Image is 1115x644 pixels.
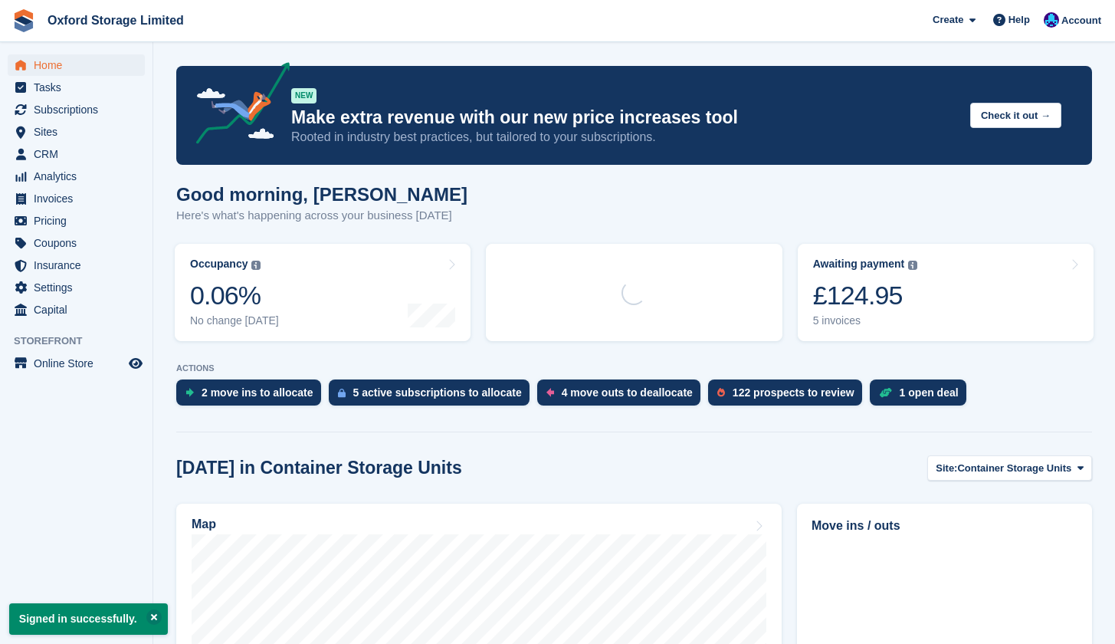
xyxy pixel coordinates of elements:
div: 5 active subscriptions to allocate [353,386,522,399]
span: Analytics [34,166,126,187]
img: icon-info-grey-7440780725fd019a000dd9b08b2336e03edf1995a4989e88bcd33f0948082b44.svg [908,261,917,270]
img: Jack Meredith [1044,12,1059,28]
h1: Good morning, [PERSON_NAME] [176,184,467,205]
span: Create [933,12,963,28]
div: NEW [291,88,316,103]
p: Here's what's happening across your business [DATE] [176,207,467,225]
a: menu [8,277,145,298]
a: menu [8,353,145,374]
div: 0.06% [190,280,279,311]
p: ACTIONS [176,363,1092,373]
a: 4 move outs to deallocate [537,379,708,413]
div: 4 move outs to deallocate [562,386,693,399]
div: 122 prospects to review [733,386,854,399]
img: prospect-51fa495bee0391a8d652442698ab0144808aea92771e9ea1ae160a38d050c398.svg [717,388,725,397]
span: Tasks [34,77,126,98]
p: Make extra revenue with our new price increases tool [291,107,958,129]
img: stora-icon-8386f47178a22dfd0bd8f6a31ec36ba5ce8667c1dd55bd0f319d3a0aa187defe.svg [12,9,35,32]
h2: [DATE] in Container Storage Units [176,458,462,478]
a: menu [8,299,145,320]
a: Oxford Storage Limited [41,8,190,33]
h2: Move ins / outs [812,517,1077,535]
span: Capital [34,299,126,320]
a: Preview store [126,354,145,373]
span: Subscriptions [34,99,126,120]
span: Site: [936,461,957,476]
a: menu [8,232,145,254]
p: Rooted in industry best practices, but tailored to your subscriptions. [291,129,958,146]
a: menu [8,99,145,120]
a: Awaiting payment £124.95 5 invoices [798,244,1094,341]
a: menu [8,143,145,165]
span: Insurance [34,255,126,276]
div: 5 invoices [813,314,918,327]
button: Site: Container Storage Units [927,455,1092,481]
span: Coupons [34,232,126,254]
div: 1 open deal [900,386,959,399]
a: menu [8,54,145,76]
div: 2 move ins to allocate [202,386,313,399]
img: price-adjustments-announcement-icon-8257ccfd72463d97f412b2fc003d46551f7dbcb40ab6d574587a9cd5c0d94... [183,62,290,149]
span: Container Storage Units [957,461,1071,476]
img: icon-info-grey-7440780725fd019a000dd9b08b2336e03edf1995a4989e88bcd33f0948082b44.svg [251,261,261,270]
img: active_subscription_to_allocate_icon-d502201f5373d7db506a760aba3b589e785aa758c864c3986d89f69b8ff3... [338,388,346,398]
a: 122 prospects to review [708,379,870,413]
p: Signed in successfully. [9,603,168,635]
a: menu [8,188,145,209]
span: Invoices [34,188,126,209]
span: CRM [34,143,126,165]
div: Awaiting payment [813,258,905,271]
div: £124.95 [813,280,918,311]
button: Check it out → [970,103,1061,128]
span: Online Store [34,353,126,374]
div: Occupancy [190,258,248,271]
a: menu [8,210,145,232]
a: menu [8,255,145,276]
img: move_ins_to_allocate_icon-fdf77a2bb77ea45bf5b3d319d69a93e2d87916cf1d5bf7949dd705db3b84f3ca.svg [185,388,194,397]
h2: Map [192,517,216,531]
a: menu [8,121,145,143]
a: Occupancy 0.06% No change [DATE] [175,244,471,341]
span: Settings [34,277,126,298]
a: 2 move ins to allocate [176,379,329,413]
img: deal-1b604bf984904fb50ccaf53a9ad4b4a5d6e5aea283cecdc64d6e3604feb123c2.svg [879,387,892,398]
a: 1 open deal [870,379,974,413]
a: 5 active subscriptions to allocate [329,379,537,413]
img: move_outs_to_deallocate_icon-f764333ba52eb49d3ac5e1228854f67142a1ed5810a6f6cc68b1a99e826820c5.svg [546,388,554,397]
span: Sites [34,121,126,143]
div: No change [DATE] [190,314,279,327]
span: Storefront [14,333,152,349]
span: Help [1008,12,1030,28]
span: Home [34,54,126,76]
span: Pricing [34,210,126,232]
a: menu [8,77,145,98]
a: menu [8,166,145,187]
span: Account [1061,13,1101,28]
